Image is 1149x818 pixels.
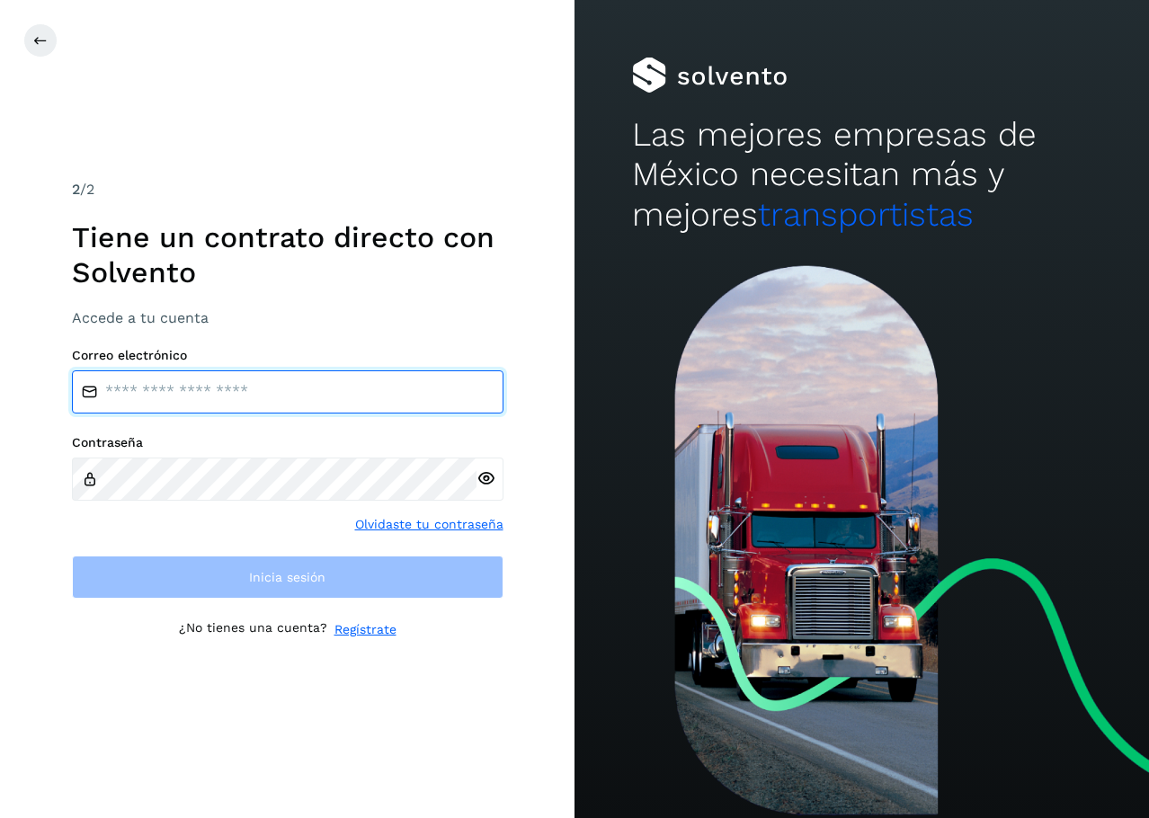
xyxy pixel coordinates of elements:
a: Olvidaste tu contraseña [355,515,503,534]
span: Inicia sesión [249,571,325,583]
p: ¿No tienes una cuenta? [179,620,327,639]
label: Correo electrónico [72,348,503,363]
span: 2 [72,181,80,198]
div: /2 [72,179,503,200]
button: Inicia sesión [72,556,503,599]
label: Contraseña [72,435,503,450]
h1: Tiene un contrato directo con Solvento [72,220,503,289]
a: Regístrate [334,620,396,639]
h3: Accede a tu cuenta [72,309,503,326]
h2: Las mejores empresas de México necesitan más y mejores [632,115,1091,235]
span: transportistas [758,195,974,234]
